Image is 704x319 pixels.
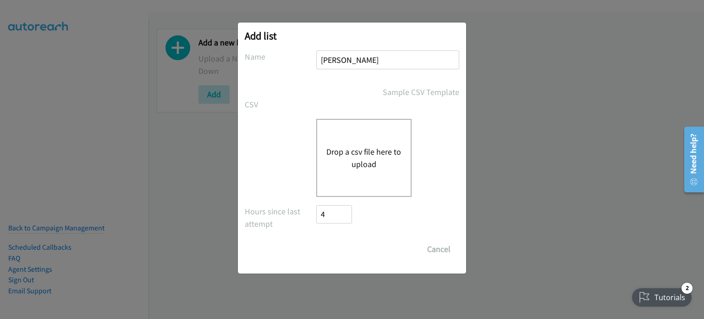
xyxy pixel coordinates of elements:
h2: Add list [245,29,459,42]
button: Drop a csv file here to upload [326,146,401,170]
button: Cancel [418,240,459,258]
label: CSV [245,98,316,111]
a: Sample CSV Template [383,86,459,98]
label: Hours since last attempt [245,205,316,230]
iframe: Resource Center [678,123,704,196]
iframe: Checklist [627,279,697,312]
label: Name [245,50,316,63]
